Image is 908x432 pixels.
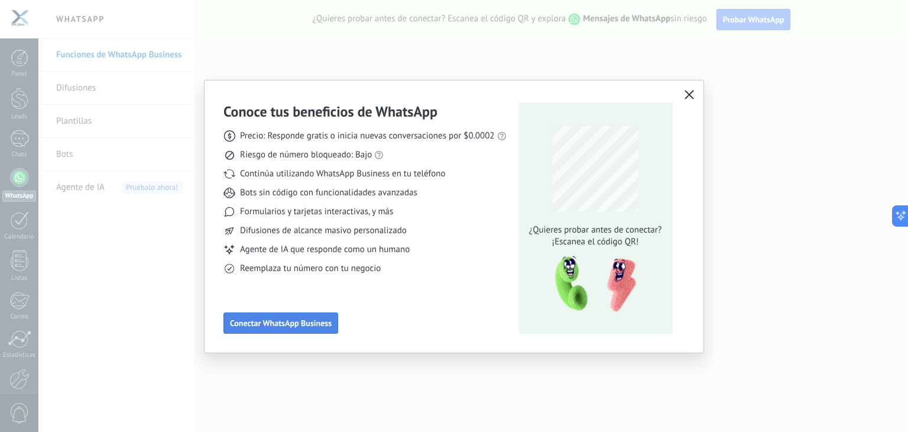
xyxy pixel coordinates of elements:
[240,168,445,180] span: Continúa utilizando WhatsApp Business en tu teléfono
[240,225,407,237] span: Difusiones de alcance masivo personalizado
[240,244,410,256] span: Agente de IA que responde como un humano
[223,102,437,121] h3: Conoce tus beneficios de WhatsApp
[526,224,665,236] span: ¿Quieres probar antes de conectar?
[240,130,495,142] span: Precio: Responde gratis o inicia nuevas conversaciones por $0.0002
[240,149,372,161] span: Riesgo de número bloqueado: Bajo
[526,236,665,248] span: ¡Escanea el código QR!
[545,253,638,316] img: qr-pic-1x.png
[240,263,381,275] span: Reemplaza tu número con tu negocio
[240,206,393,218] span: Formularios y tarjetas interactivas, y más
[240,187,417,199] span: Bots sin código con funcionalidades avanzadas
[230,319,332,327] span: Conectar WhatsApp Business
[223,312,338,334] button: Conectar WhatsApp Business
